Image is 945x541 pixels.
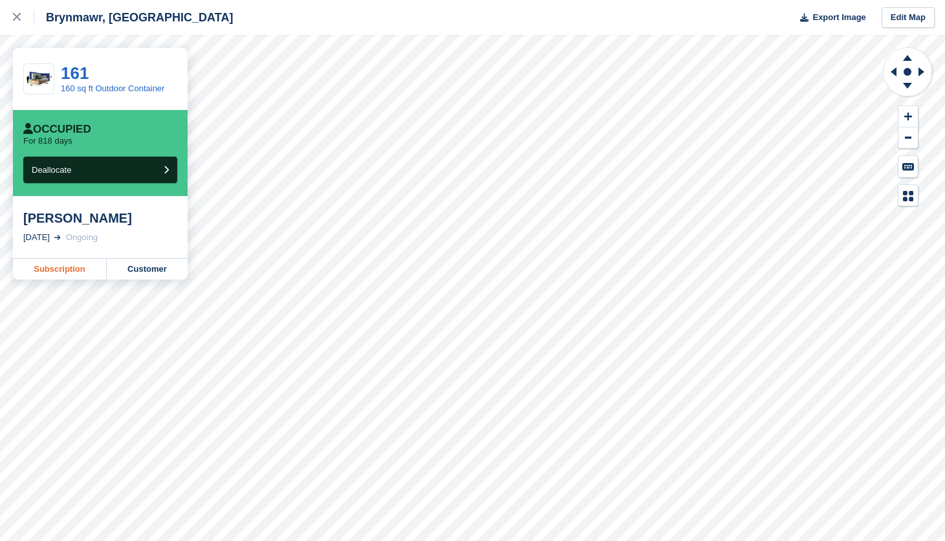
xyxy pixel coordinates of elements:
button: Zoom In [898,106,918,127]
a: Subscription [13,259,107,280]
button: Zoom Out [898,127,918,149]
button: Deallocate [23,157,177,183]
div: Occupied [23,123,91,136]
button: Export Image [792,7,866,28]
div: Ongoing [66,231,98,244]
a: 160 sq ft Outdoor Container [61,83,164,93]
button: Map Legend [898,185,918,206]
img: 20-ft-container.jpg [24,68,54,91]
p: For 818 days [23,136,72,146]
a: Customer [107,259,188,280]
button: Keyboard Shortcuts [898,156,918,177]
a: 161 [61,63,89,83]
span: Export Image [812,11,865,24]
span: Deallocate [32,165,71,175]
img: arrow-right-light-icn-cde0832a797a2874e46488d9cf13f60e5c3a73dbe684e267c42b8395dfbc2abf.svg [54,235,61,240]
div: Brynmawr, [GEOGRAPHIC_DATA] [34,10,233,25]
a: Edit Map [882,7,935,28]
div: [PERSON_NAME] [23,210,177,226]
div: [DATE] [23,231,50,244]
